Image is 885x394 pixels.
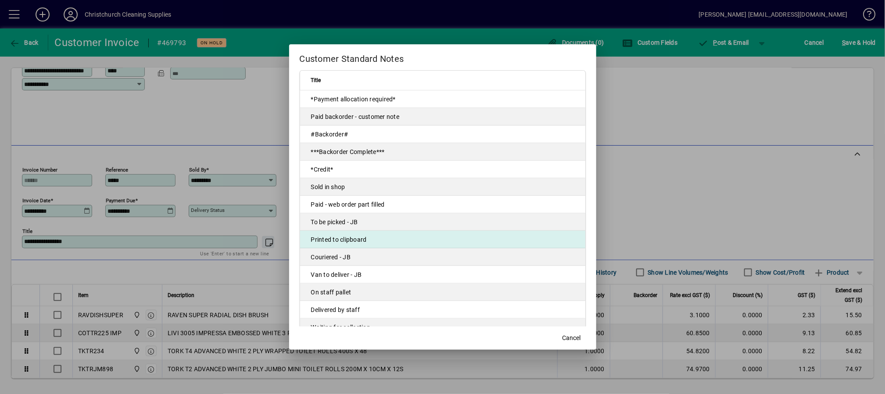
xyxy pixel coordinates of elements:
td: Couriered - JB [300,248,585,266]
td: Waiting for collection [300,319,585,336]
span: Title [311,75,321,85]
td: Paid backorder - customer note [300,108,585,125]
td: To be picked - JB [300,213,585,231]
td: #Backorder# [300,125,585,143]
span: Cancel [563,333,581,343]
button: Cancel [558,330,586,346]
td: On staff pallet [300,283,585,301]
td: Delivered by staff [300,301,585,319]
td: Sold in shop [300,178,585,196]
h2: Customer Standard Notes [289,44,596,70]
td: Van to deliver - JB [300,266,585,283]
td: Printed to clipboard [300,231,585,248]
td: *Payment allocation required* [300,90,585,108]
td: Paid - web order part filled [300,196,585,213]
